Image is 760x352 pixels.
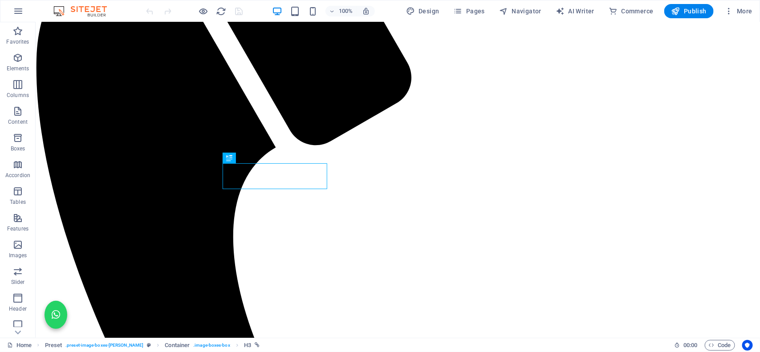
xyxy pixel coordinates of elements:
[339,6,353,16] h6: 100%
[244,340,251,351] span: Click to select. Double-click to edit
[11,279,25,286] p: Slider
[556,7,594,16] span: AI Writer
[406,7,439,16] span: Design
[721,4,756,18] button: More
[402,4,443,18] div: Design (Ctrl+Alt+Y)
[65,340,143,351] span: . preset-image-boxes-[PERSON_NAME]
[402,4,443,18] button: Design
[8,118,28,125] p: Content
[7,65,29,72] p: Elements
[193,340,230,351] span: . image-boxes-box
[709,340,731,351] span: Code
[690,342,691,348] span: :
[674,340,698,351] h6: Session time
[45,340,260,351] nav: breadcrumb
[45,340,62,351] span: Click to select. Double-click to edit
[362,7,370,15] i: On resize automatically adjust zoom level to fit chosen device.
[11,145,25,152] p: Boxes
[147,343,151,348] i: This element is a customizable preset
[496,4,545,18] button: Navigator
[499,7,541,16] span: Navigator
[9,252,27,259] p: Images
[7,92,29,99] p: Columns
[10,198,26,206] p: Tables
[165,340,190,351] span: Click to select. Double-click to edit
[664,4,714,18] button: Publish
[9,305,27,312] p: Header
[683,340,697,351] span: 00 00
[724,7,752,16] span: More
[216,6,227,16] button: reload
[7,225,28,232] p: Features
[51,6,118,16] img: Editor Logo
[609,7,654,16] span: Commerce
[6,38,29,45] p: Favorites
[255,343,260,348] i: This element is linked
[552,4,598,18] button: AI Writer
[742,340,753,351] button: Usercentrics
[454,7,485,16] span: Pages
[450,4,488,18] button: Pages
[7,340,32,351] a: Click to cancel selection. Double-click to open Pages
[705,340,735,351] button: Code
[325,6,357,16] button: 100%
[605,4,657,18] button: Commerce
[671,7,707,16] span: Publish
[5,172,30,179] p: Accordion
[198,6,209,16] button: Click here to leave preview mode and continue editing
